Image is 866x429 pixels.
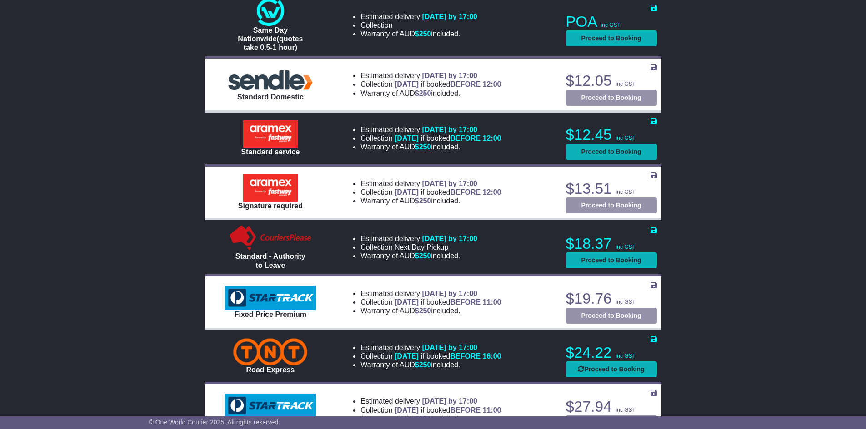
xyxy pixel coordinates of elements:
span: if booked [395,80,501,88]
span: 250 [419,143,431,151]
li: Collection [360,406,501,414]
span: 12:00 [483,134,501,142]
img: Aramex: Signature required [243,174,298,202]
span: 11:00 [483,298,501,306]
span: BEFORE [450,188,481,196]
button: Proceed to Booking [566,197,657,213]
span: 12:00 [483,188,501,196]
span: 250 [419,197,431,205]
button: Proceed to Booking [566,361,657,377]
li: Estimated delivery [360,343,501,352]
span: inc GST [616,407,636,413]
span: BEFORE [450,298,481,306]
li: Warranty of AUD included. [360,251,477,260]
p: $18.37 [566,235,657,253]
span: BEFORE [450,80,481,88]
span: [DATE] [395,352,419,360]
span: BEFORE [450,406,481,414]
span: $ [415,252,431,260]
span: Road Express [246,366,295,374]
li: Estimated delivery [360,234,477,243]
li: Collection [360,352,501,360]
span: [DATE] [395,80,419,88]
p: $12.45 [566,126,657,144]
li: Estimated delivery [360,289,501,298]
button: Proceed to Booking [566,144,657,160]
span: $ [415,361,431,369]
p: $13.51 [566,180,657,198]
span: Standard - Authority to Leave [235,252,305,269]
li: Estimated delivery [360,71,501,80]
img: Sendle: Standard Domestic [225,68,316,93]
img: Aramex: Standard service [243,120,298,148]
span: if booked [395,406,501,414]
li: Warranty of AUD included. [360,89,501,98]
span: Same Day Nationwide(quotes take 0.5-1 hour) [238,26,303,51]
span: inc GST [616,353,636,359]
p: POA [566,13,657,31]
li: Collection [360,21,477,30]
span: $ [415,307,431,315]
span: if booked [395,352,501,360]
p: $27.94 [566,398,657,416]
span: BEFORE [450,352,481,360]
span: 250 [419,89,431,97]
span: Signature required [238,202,303,210]
li: Warranty of AUD included. [360,414,501,423]
span: $ [415,197,431,205]
span: if booked [395,298,501,306]
span: inc GST [616,244,636,250]
span: inc GST [616,299,636,305]
span: [DATE] by 17:00 [422,344,477,351]
span: © One World Courier 2025. All rights reserved. [149,419,280,426]
span: $ [415,30,431,38]
span: 250 [419,361,431,369]
span: [DATE] [395,134,419,142]
li: Warranty of AUD included. [360,143,501,151]
span: [DATE] [395,406,419,414]
span: inc GST [616,81,636,87]
span: [DATE] by 17:00 [422,397,477,405]
li: Collection [360,298,501,306]
img: TNT Domestic: Road Express [233,338,307,365]
p: $12.05 [566,72,657,90]
img: Couriers Please: Standard - Authority to Leave [228,225,314,252]
span: $ [415,415,431,423]
span: inc GST [601,22,621,28]
button: Proceed to Booking [566,30,657,46]
span: [DATE] by 17:00 [422,72,477,79]
span: BEFORE [450,134,481,142]
button: Proceed to Booking [566,308,657,324]
li: Estimated delivery [360,12,477,21]
span: $ [415,143,431,151]
p: $19.76 [566,290,657,308]
span: Next Day Pickup [395,243,448,251]
span: 250 [419,30,431,38]
span: $ [415,89,431,97]
img: StarTrack: Fixed Price Premium [225,286,316,310]
span: [DATE] by 17:00 [422,180,477,187]
p: $24.22 [566,344,657,362]
span: Standard service [241,148,300,156]
span: Fixed Price Premium [235,311,306,318]
span: inc GST [616,189,636,195]
span: 12:00 [483,80,501,88]
span: if booked [395,188,501,196]
li: Warranty of AUD included. [360,306,501,315]
li: Collection [360,80,501,89]
li: Warranty of AUD included. [360,197,501,205]
span: 11:00 [483,406,501,414]
img: StarTrack: Premium [225,394,316,418]
button: Proceed to Booking [566,90,657,106]
span: [DATE] by 17:00 [422,235,477,242]
span: [DATE] [395,298,419,306]
button: Proceed to Booking [566,252,657,268]
span: [DATE] by 17:00 [422,13,477,20]
span: 250 [419,252,431,260]
span: 250 [419,307,431,315]
li: Estimated delivery [360,125,501,134]
li: Collection [360,134,501,143]
span: inc GST [616,135,636,141]
li: Estimated delivery [360,397,501,405]
li: Estimated delivery [360,179,501,188]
